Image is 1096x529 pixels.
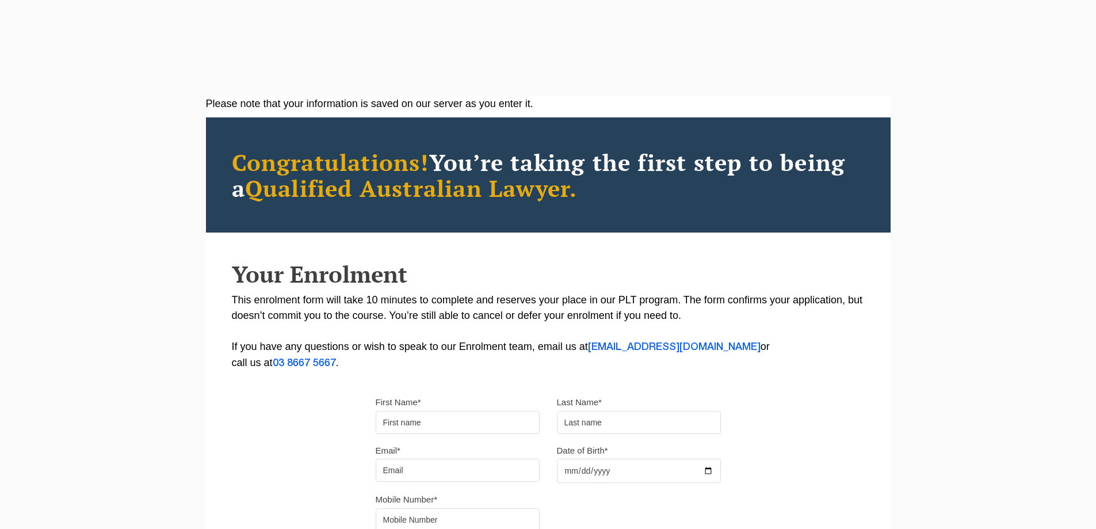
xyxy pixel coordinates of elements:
p: This enrolment form will take 10 minutes to complete and reserves your place in our PLT program. ... [232,292,865,371]
label: First Name* [376,397,421,408]
label: Email* [376,445,400,456]
a: 03 8667 5667 [273,359,336,368]
label: Date of Birth* [557,445,608,456]
input: Last name [557,411,721,434]
a: [EMAIL_ADDRESS][DOMAIN_NAME] [588,342,761,352]
label: Mobile Number* [376,494,438,505]
h2: You’re taking the first step to being a [232,149,865,201]
span: Congratulations! [232,147,429,177]
div: Please note that your information is saved on our server as you enter it. [206,96,891,112]
input: First name [376,411,540,434]
input: Email [376,459,540,482]
h2: Your Enrolment [232,261,865,287]
span: Qualified Australian Lawyer. [245,173,578,203]
label: Last Name* [557,397,602,408]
